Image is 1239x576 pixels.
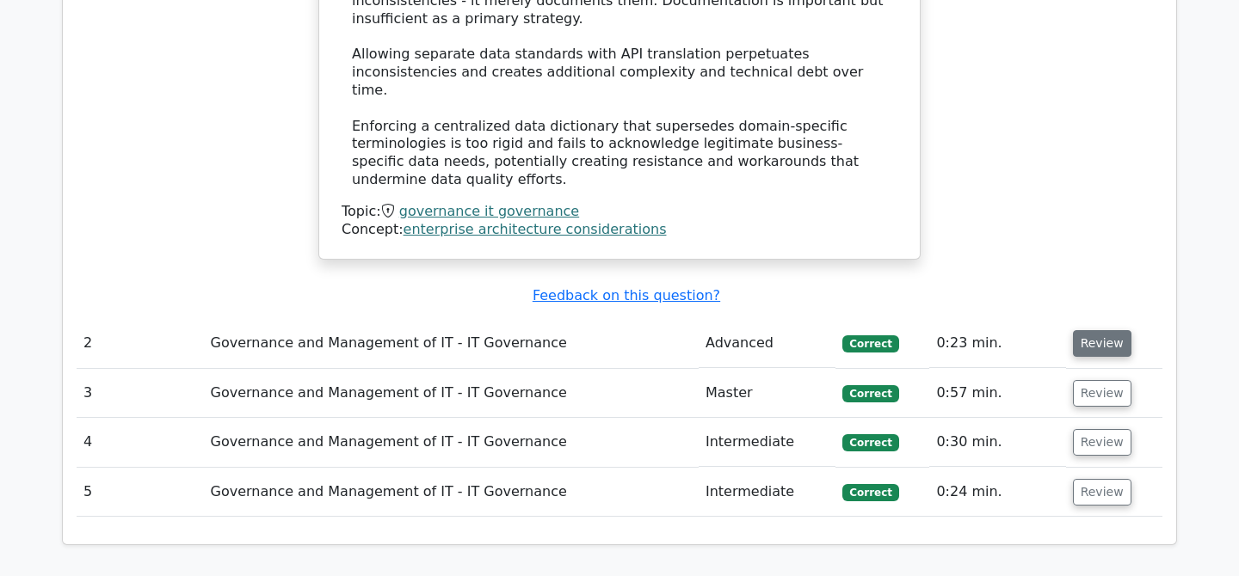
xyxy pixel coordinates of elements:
[533,287,720,303] a: Feedback on this question?
[204,319,699,368] td: Governance and Management of IT - IT Governance
[699,369,835,418] td: Master
[699,319,835,368] td: Advanced
[929,468,1065,517] td: 0:24 min.
[1073,380,1131,407] button: Review
[842,385,898,402] span: Correct
[204,468,699,517] td: Governance and Management of IT - IT Governance
[204,418,699,467] td: Governance and Management of IT - IT Governance
[77,369,204,418] td: 3
[204,369,699,418] td: Governance and Management of IT - IT Governance
[842,434,898,451] span: Correct
[1073,429,1131,456] button: Review
[77,319,204,368] td: 2
[929,319,1065,368] td: 0:23 min.
[404,221,667,237] a: enterprise architecture considerations
[342,221,897,239] div: Concept:
[77,468,204,517] td: 5
[842,484,898,501] span: Correct
[342,203,897,221] div: Topic:
[1073,479,1131,506] button: Review
[929,418,1065,467] td: 0:30 min.
[1073,330,1131,357] button: Review
[842,335,898,352] span: Correct
[929,369,1065,418] td: 0:57 min.
[77,418,204,467] td: 4
[399,203,579,219] a: governance it governance
[699,468,835,517] td: Intermediate
[699,418,835,467] td: Intermediate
